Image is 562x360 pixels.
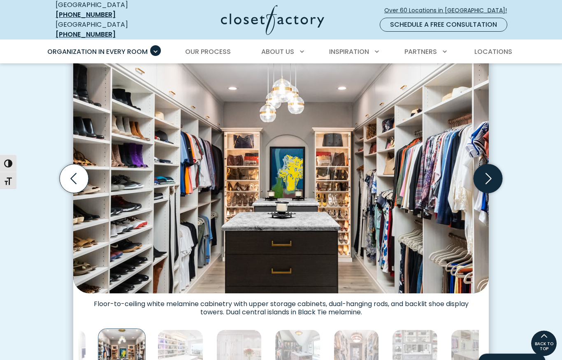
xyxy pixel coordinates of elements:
[73,294,489,317] figcaption: Floor-to-ceiling white melamine cabinetry with upper storage cabinets, dual-hanging rods, and bac...
[329,47,369,56] span: Inspiration
[73,41,489,294] img: Walk-in with dual islands, extensive hanging and shoe space, and accent-lit shelves highlighting ...
[42,40,520,63] nav: Primary Menu
[56,161,92,197] button: Previous slide
[384,6,513,15] span: Over 60 Locations in [GEOGRAPHIC_DATA]!
[474,47,512,56] span: Locations
[531,341,557,351] span: BACK TO TOP
[185,47,231,56] span: Our Process
[261,47,294,56] span: About Us
[56,30,116,39] a: [PHONE_NUMBER]
[47,47,148,56] span: Organization in Every Room
[470,161,506,197] button: Next slide
[380,18,507,32] a: Schedule a Free Consultation
[56,10,116,19] a: [PHONE_NUMBER]
[221,5,324,35] img: Closet Factory Logo
[384,3,514,18] a: Over 60 Locations in [GEOGRAPHIC_DATA]!
[56,20,156,39] div: [GEOGRAPHIC_DATA]
[404,47,437,56] span: Partners
[531,330,557,357] a: BACK TO TOP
